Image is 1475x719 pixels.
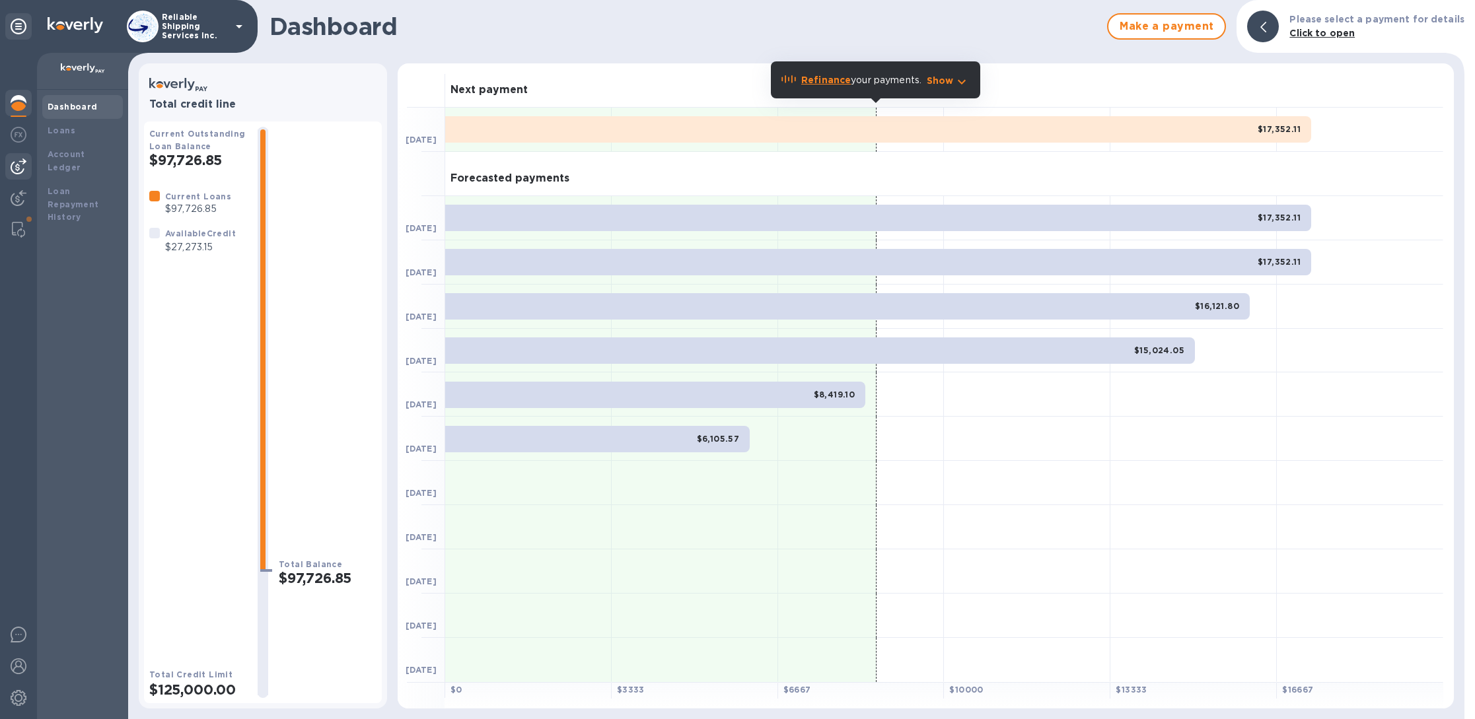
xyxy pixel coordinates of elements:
[11,127,26,143] img: Foreign exchange
[279,570,377,586] h2: $97,726.85
[149,152,247,168] h2: $97,726.85
[1134,345,1184,355] b: $15,024.05
[406,356,437,366] b: [DATE]
[165,191,231,201] b: Current Loans
[406,444,437,454] b: [DATE]
[406,576,437,586] b: [DATE]
[165,202,231,216] p: $97,726.85
[1258,124,1301,134] b: $17,352.11
[1258,257,1301,267] b: $17,352.11
[406,621,437,631] b: [DATE]
[48,17,103,33] img: Logo
[1258,213,1301,223] b: $17,352.11
[406,267,437,277] b: [DATE]
[1282,685,1313,695] b: $ 16667
[270,13,1100,40] h1: Dashboard
[697,434,740,444] b: $6,105.57
[1107,13,1226,40] button: Make a payment
[48,125,75,135] b: Loans
[1195,301,1239,311] b: $16,121.80
[48,102,98,112] b: Dashboard
[48,149,85,172] b: Account Ledger
[279,559,342,569] b: Total Balance
[149,129,246,151] b: Current Outstanding Loan Balance
[406,312,437,322] b: [DATE]
[1289,14,1464,24] b: Please select a payment for details
[617,685,645,695] b: $ 3333
[406,223,437,233] b: [DATE]
[165,240,236,254] p: $27,273.15
[450,84,528,96] h3: Next payment
[406,135,437,145] b: [DATE]
[450,172,569,185] h3: Forecasted payments
[1116,685,1147,695] b: $ 13333
[1289,28,1355,38] b: Click to open
[801,73,921,87] p: your payments.
[927,74,954,87] p: Show
[406,488,437,498] b: [DATE]
[406,532,437,542] b: [DATE]
[801,75,851,85] b: Refinance
[162,13,228,40] p: Reliable Shipping Services Inc.
[949,685,983,695] b: $ 10000
[450,685,462,695] b: $ 0
[165,228,236,238] b: Available Credit
[149,669,233,679] b: Total Credit Limit
[406,665,437,675] b: [DATE]
[1119,18,1214,34] span: Make a payment
[814,390,855,399] b: $8,419.10
[406,399,437,409] b: [DATE]
[927,74,970,87] button: Show
[149,681,247,698] h2: $125,000.00
[783,685,811,695] b: $ 6667
[5,13,32,40] div: Unpin categories
[48,186,99,223] b: Loan Repayment History
[149,98,377,111] h3: Total credit line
